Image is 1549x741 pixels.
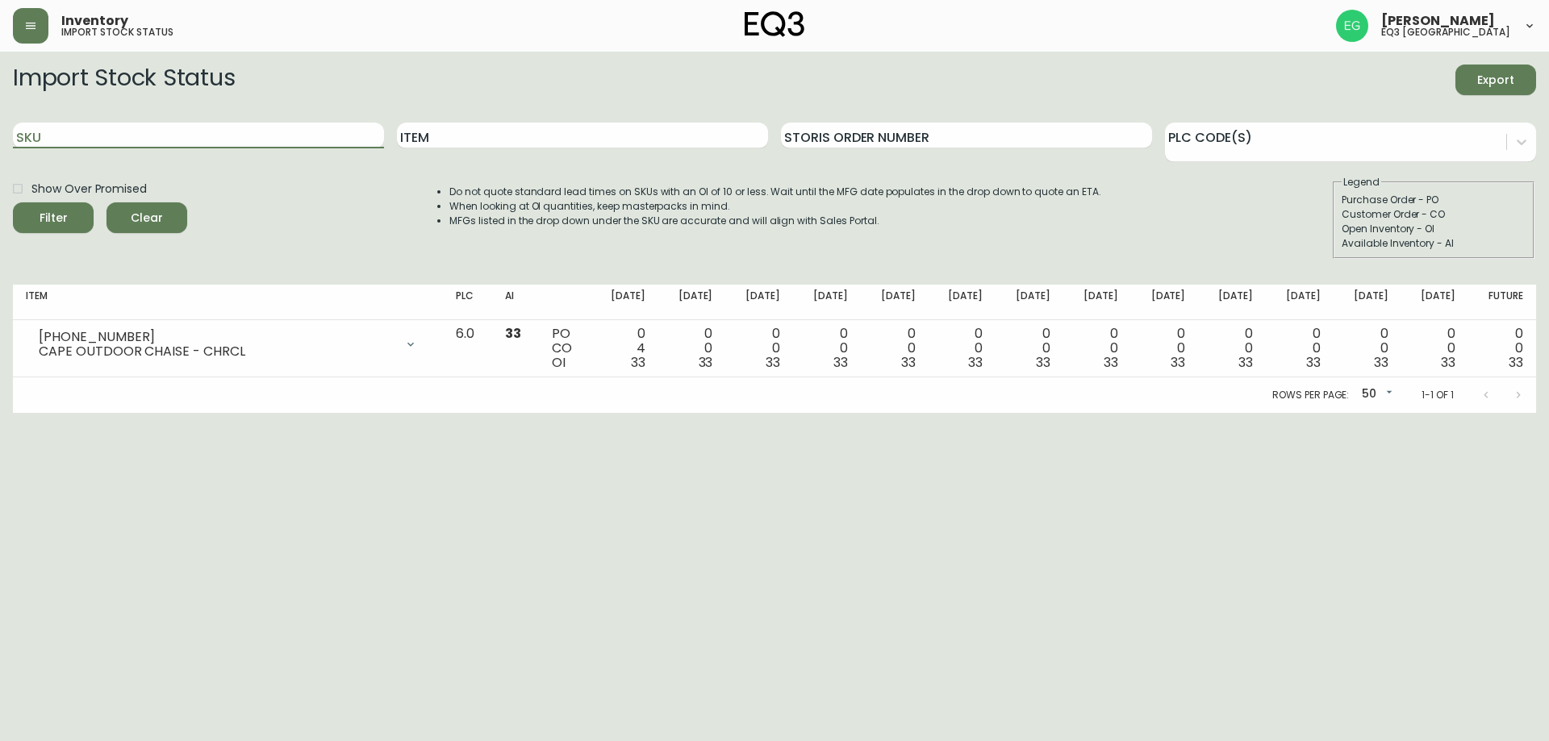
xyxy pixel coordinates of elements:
legend: Legend [1342,175,1381,189]
p: Rows per page: [1272,388,1349,402]
h5: eq3 [GEOGRAPHIC_DATA] [1381,27,1510,37]
li: Do not quote standard lead times on SKUs with an OI of 10 or less. Wait until the MFG date popula... [449,185,1101,199]
th: AI [492,285,539,320]
div: 0 0 [1413,327,1455,370]
td: 6.0 [443,320,492,377]
div: PO CO [552,327,578,370]
span: 33 [699,353,713,372]
th: [DATE] [1401,285,1468,320]
span: 33 [833,353,848,372]
th: [DATE] [1266,285,1334,320]
div: Filter [40,208,68,228]
span: 33 [505,324,521,343]
span: Inventory [61,15,128,27]
span: 33 [901,353,916,372]
span: 33 [1104,353,1118,372]
th: PLC [443,285,492,320]
div: Purchase Order - PO [1342,193,1526,207]
div: 0 0 [1481,327,1523,370]
div: 50 [1355,381,1396,408]
h5: import stock status [61,27,173,37]
span: 33 [631,353,645,372]
img: logo [745,11,804,37]
th: [DATE] [1131,285,1199,320]
div: Available Inventory - AI [1342,236,1526,251]
th: Item [13,285,443,320]
li: MFGs listed in the drop down under the SKU are accurate and will align with Sales Portal. [449,214,1101,228]
button: Filter [13,202,94,233]
div: 0 0 [1144,327,1186,370]
div: 0 0 [671,327,713,370]
th: [DATE] [658,285,726,320]
div: 0 0 [806,327,848,370]
div: [PHONE_NUMBER]CAPE OUTDOOR CHAISE - CHRCL [26,327,430,362]
th: [DATE] [861,285,929,320]
p: 1-1 of 1 [1422,388,1454,402]
th: [DATE] [929,285,996,320]
span: 33 [968,353,983,372]
h2: Import Stock Status [13,65,235,95]
div: [PHONE_NUMBER] [39,330,395,344]
span: 33 [1238,353,1253,372]
div: 0 0 [1076,327,1118,370]
th: [DATE] [725,285,793,320]
img: db11c1629862fe82d63d0774b1b54d2b [1336,10,1368,42]
div: Customer Order - CO [1342,207,1526,222]
span: Show Over Promised [31,181,147,198]
span: OI [552,353,566,372]
th: [DATE] [793,285,861,320]
li: When looking at OI quantities, keep masterpacks in mind. [449,199,1101,214]
div: 0 0 [1279,327,1321,370]
div: CAPE OUTDOOR CHAISE - CHRCL [39,344,395,359]
div: 0 0 [738,327,780,370]
div: 0 0 [1008,327,1050,370]
span: 33 [766,353,780,372]
span: 33 [1509,353,1523,372]
th: [DATE] [1198,285,1266,320]
span: Export [1468,70,1523,90]
span: Clear [119,208,174,228]
th: [DATE] [996,285,1063,320]
div: Open Inventory - OI [1342,222,1526,236]
button: Clear [106,202,187,233]
th: Future [1468,285,1536,320]
th: [DATE] [1334,285,1401,320]
div: 0 0 [874,327,916,370]
span: 33 [1306,353,1321,372]
span: 33 [1441,353,1455,372]
span: [PERSON_NAME] [1381,15,1495,27]
th: [DATE] [591,285,658,320]
span: 33 [1171,353,1185,372]
button: Export [1455,65,1536,95]
div: 0 0 [1347,327,1388,370]
span: 33 [1036,353,1050,372]
div: 0 4 [603,327,645,370]
th: [DATE] [1063,285,1131,320]
div: 0 0 [942,327,983,370]
span: 33 [1374,353,1388,372]
div: 0 0 [1211,327,1253,370]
